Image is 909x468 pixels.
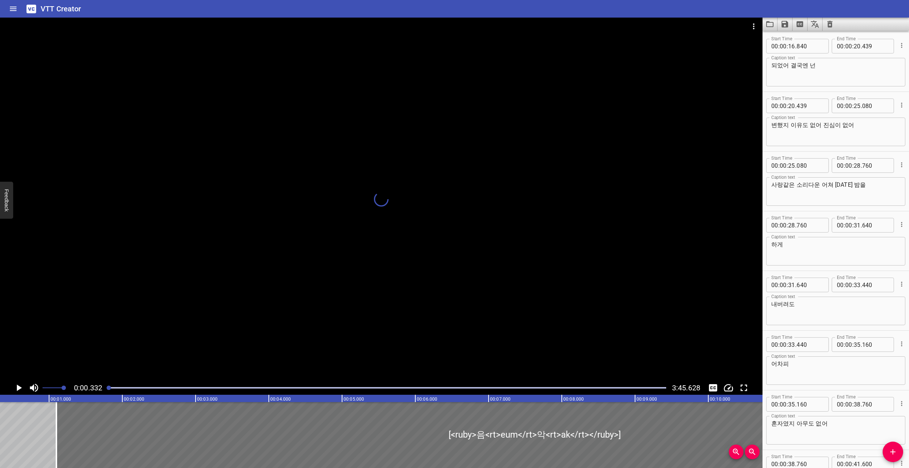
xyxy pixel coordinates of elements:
text: 00:02.000 [124,397,144,402]
input: 00 [780,99,787,113]
textarea: 되었어 결국엔 넌 [771,62,900,83]
div: Cue Options [897,96,905,115]
input: 00 [837,397,844,412]
input: 28 [854,158,861,173]
text: 00:06.000 [417,397,437,402]
input: 00 [771,99,778,113]
button: Change Playback Speed [721,381,735,395]
input: 38 [854,397,861,412]
input: 00 [771,218,778,233]
input: 00 [837,278,844,292]
button: Add Cue [883,442,903,462]
input: 00 [780,337,787,352]
input: 20 [854,39,861,53]
input: 00 [837,99,844,113]
span: : [844,158,845,173]
div: Hide/Show Captions [706,381,720,395]
input: 00 [837,39,844,53]
input: 00 [845,397,852,412]
div: Cue Options [897,334,905,353]
input: 31 [854,218,861,233]
input: 080 [797,158,823,173]
input: 33 [854,278,861,292]
button: Cue Options [897,100,906,110]
input: 00 [771,397,778,412]
input: 00 [837,158,844,173]
span: : [787,397,788,412]
span: . [795,337,797,352]
span: : [778,218,780,233]
text: 00:08.000 [563,397,584,402]
input: 440 [862,278,889,292]
span: . [861,158,862,173]
span: : [852,39,854,53]
input: 20 [788,99,795,113]
input: 160 [797,397,823,412]
span: . [795,99,797,113]
input: 00 [780,158,787,173]
input: 25 [854,99,861,113]
div: Cue Options [897,394,905,413]
input: 00 [780,39,787,53]
input: 33 [788,337,795,352]
h6: VTT Creator [41,3,81,15]
span: . [795,278,797,292]
span: : [778,278,780,292]
text: 00:05.000 [344,397,364,402]
span: : [787,158,788,173]
span: : [844,39,845,53]
text: 00:07.000 [490,397,511,402]
button: Save captions to file [778,18,793,31]
input: 35 [854,337,861,352]
input: 760 [862,158,889,173]
input: 440 [797,337,823,352]
svg: Translate captions [810,20,819,29]
span: . [795,39,797,53]
input: 00 [771,39,778,53]
span: : [787,39,788,53]
button: Toggle captions [706,381,720,395]
button: Cue Options [897,339,906,349]
input: 00 [845,99,852,113]
span: . [861,397,862,412]
span: : [844,278,845,292]
input: 28 [788,218,795,233]
div: Toggle Full Screen [737,381,751,395]
span: . [861,278,862,292]
button: Cue Options [897,399,906,408]
span: : [844,99,845,113]
input: 760 [797,218,823,233]
button: Toggle mute [27,381,41,395]
button: Play/Pause [12,381,26,395]
input: 25 [788,158,795,173]
div: Cue Options [897,36,905,55]
svg: Extract captions from video [795,20,804,29]
span: . [861,337,862,352]
button: Cue Options [897,160,906,170]
input: 00 [845,158,852,173]
textarea: 어차피 [771,360,900,381]
span: : [844,337,845,352]
span: . [861,99,862,113]
div: Play progress [108,387,666,389]
input: 00 [780,218,787,233]
span: : [852,99,854,113]
span: : [852,337,854,352]
input: 00 [845,39,852,53]
button: Zoom In [729,445,743,459]
svg: Load captions from file [765,20,774,29]
text: 00:03.000 [197,397,218,402]
textarea: 혼자였지 아무도 없어 [771,420,900,441]
svg: Clear captions [825,20,834,29]
input: 160 [862,337,889,352]
span: : [852,397,854,412]
span: . [795,158,797,173]
text: 00:01.000 [51,397,71,402]
input: 00 [771,158,778,173]
span: : [778,99,780,113]
span: : [787,337,788,352]
button: Cue Options [897,220,906,229]
button: Cue Options [897,458,906,468]
input: 00 [771,278,778,292]
input: 35 [788,397,795,412]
